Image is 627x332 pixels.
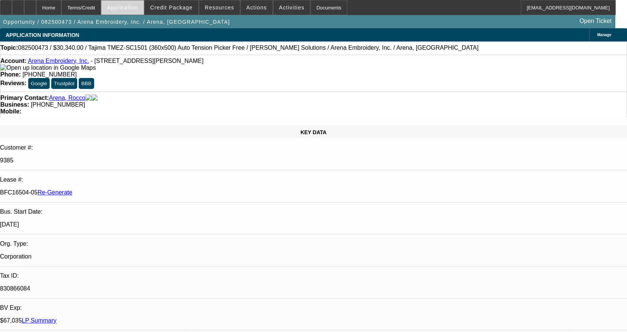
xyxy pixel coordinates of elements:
img: Open up location in Google Maps [0,64,96,71]
strong: Topic: [0,44,18,51]
img: facebook-icon.png [85,95,92,101]
button: Application [101,0,143,15]
span: Credit Package [150,5,193,11]
a: Re-Generate [38,189,73,196]
strong: Primary Contact: [0,95,49,101]
a: Arena Embroidery, Inc. [28,58,89,64]
a: View Google Maps [0,64,96,71]
span: 082500473 / $30,340.00 / Tajima TMEZ-SC1501 (360x500) Auto Tension Picker Free / [PERSON_NAME] So... [18,44,479,51]
button: Google [28,78,50,89]
strong: Account: [0,58,26,64]
span: Resources [205,5,234,11]
span: [PHONE_NUMBER] [23,71,77,78]
span: Actions [246,5,267,11]
a: LP Summary [22,317,56,324]
span: Activities [279,5,305,11]
button: BBB [79,78,94,89]
button: Credit Package [145,0,198,15]
a: Arena, Rocco [49,95,85,101]
button: Trustpilot [51,78,77,89]
strong: Mobile: [0,108,21,115]
span: [PHONE_NUMBER] [31,101,85,108]
span: Application [107,5,138,11]
strong: Business: [0,101,29,108]
button: Resources [199,0,240,15]
img: linkedin-icon.png [92,95,98,101]
span: KEY DATA [301,129,326,135]
a: Open Ticket [577,15,615,28]
strong: Phone: [0,71,21,78]
span: APPLICATION INFORMATION [6,32,79,38]
span: Manage [597,33,611,37]
strong: Reviews: [0,80,26,86]
span: - [STREET_ADDRESS][PERSON_NAME] [91,58,204,64]
button: Activities [273,0,310,15]
span: Opportunity / 082500473 / Arena Embroidery, Inc. / Arena, [GEOGRAPHIC_DATA] [3,19,230,25]
button: Actions [241,0,273,15]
